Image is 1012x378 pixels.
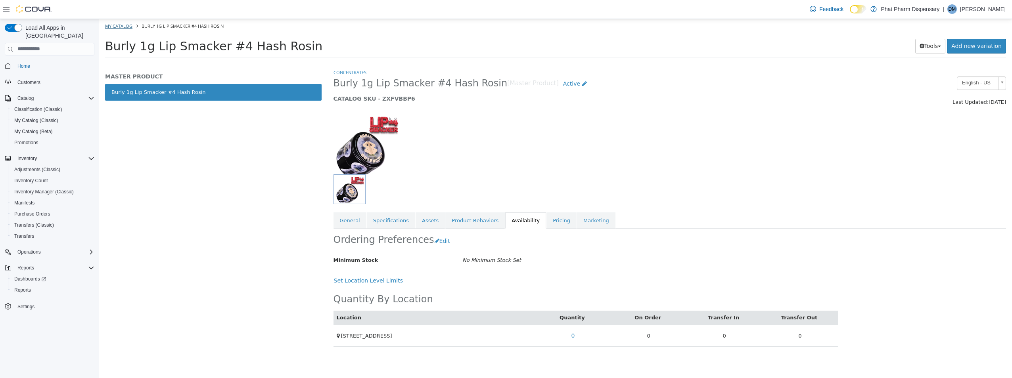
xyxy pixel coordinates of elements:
button: Promotions [8,137,98,148]
span: Catalog [17,95,34,101]
a: Specifications [268,193,316,210]
a: Customers [14,78,44,87]
button: Classification (Classic) [8,104,98,115]
span: Inventory Manager (Classic) [11,187,94,197]
span: Catalog [14,94,94,103]
button: Operations [2,246,98,258]
h2: Quantity By Location [234,274,334,286]
a: Settings [14,302,38,311]
button: Catalog [14,94,37,103]
a: English - US [858,57,907,71]
span: Inventory Count [11,176,94,185]
span: Operations [14,247,94,257]
td: 0 [587,306,663,327]
span: Reports [14,263,94,273]
button: Inventory Count [8,175,98,186]
span: Burly 1g Lip Smacker #4 Hash Rosin [42,4,125,10]
button: Inventory [14,154,40,163]
h2: Ordering Preferences [234,215,335,227]
span: Manifests [14,200,34,206]
a: Feedback [807,1,847,17]
a: Transfer Out [682,296,720,302]
a: Burly 1g Lip Smacker #4 Hash Rosin [6,65,222,82]
a: Transfer In [609,296,642,302]
a: Product Behaviors [346,193,406,210]
span: Last Updated: [853,80,889,86]
a: Dashboards [11,274,49,284]
a: Transfers (Classic) [11,220,57,230]
span: Transfers [14,233,34,239]
a: Marketing [478,193,516,210]
span: Customers [14,77,94,87]
img: Cova [16,5,52,13]
span: Transfers (Classic) [11,220,94,230]
div: Devyn Mckee [947,4,957,14]
a: Availability [406,193,447,210]
button: Inventory [2,153,98,164]
span: Classification (Classic) [11,105,94,114]
button: Home [2,60,98,72]
span: Operations [17,249,41,255]
button: Adjustments (Classic) [8,164,98,175]
h5: MASTER PRODUCT [6,54,222,61]
a: 0 [468,309,480,324]
a: Manifests [11,198,38,208]
span: Reports [11,285,94,295]
span: Reports [14,287,31,293]
span: Adjustments (Classic) [14,166,60,173]
a: Classification (Classic) [11,105,65,114]
span: My Catalog (Classic) [11,116,94,125]
a: Concentrates [234,50,267,56]
span: Home [17,63,30,69]
button: Settings [2,300,98,312]
a: My Catalog [6,4,33,10]
span: Purchase Orders [11,209,94,219]
a: General [234,193,267,210]
a: Assets [316,193,346,210]
a: Add new variation [848,20,907,34]
span: Inventory [17,155,37,162]
td: 0 [663,306,739,327]
button: Operations [14,247,44,257]
button: Edit [335,215,355,229]
a: Adjustments (Classic) [11,165,63,174]
span: Inventory Count [14,178,48,184]
a: Quantity [460,296,487,302]
img: 150 [234,96,299,155]
span: Transfers [11,231,94,241]
span: Reports [17,265,34,271]
span: Dashboards [11,274,94,284]
input: Dark Mode [850,5,866,13]
span: DM [949,4,956,14]
button: Inventory Manager (Classic) [8,186,98,197]
nav: Complex example [5,57,94,333]
button: Tools [816,20,847,34]
button: Customers [2,76,98,88]
button: Set Location Level Limits [234,254,309,269]
span: Promotions [11,138,94,147]
button: Reports [8,284,98,296]
span: Classification (Classic) [14,106,62,113]
p: [PERSON_NAME] [960,4,1006,14]
a: Dashboards [8,273,98,284]
span: Settings [14,301,94,311]
a: Transfers [11,231,37,241]
a: Promotions [11,138,42,147]
p: | [943,4,944,14]
i: No Minimum Stock Set [363,238,422,244]
small: [Master Product] [408,61,460,68]
span: Inventory [14,154,94,163]
button: Transfers [8,231,98,242]
span: [DATE] [889,80,907,86]
a: My Catalog (Classic) [11,116,61,125]
button: My Catalog (Classic) [8,115,98,126]
button: Catalog [2,93,98,104]
span: English - US [858,58,896,70]
a: Purchase Orders [11,209,54,219]
button: Transfers (Classic) [8,220,98,231]
button: Location [238,295,264,303]
button: Manifests [8,197,98,208]
span: Dark Mode [850,13,850,14]
a: Reports [11,285,34,295]
span: Transfers (Classic) [14,222,54,228]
